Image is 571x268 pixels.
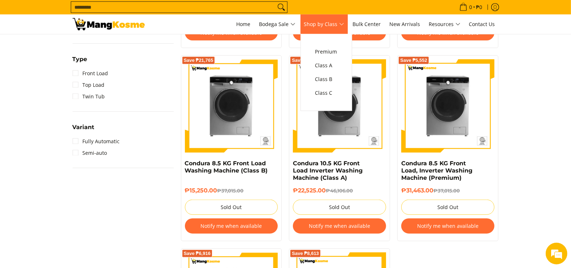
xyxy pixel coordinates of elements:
a: Condura 8.5 KG Front Load, Inverter Washing Machine (Premium) [401,160,472,181]
a: Twin Tub [73,91,105,102]
a: Contact Us [466,14,499,34]
span: We're online! [42,85,100,158]
a: Class A [312,59,341,72]
span: Contact Us [469,21,495,27]
span: Save ₱21,765 [184,58,213,63]
button: Notify me when available [185,218,278,234]
div: Minimize live chat window [118,4,136,21]
img: Condura 10.5 KG Front Load Inverter Washing Machine (Class A) [293,59,386,153]
a: Class C [312,86,341,100]
span: Class C [315,89,337,98]
button: Sold Out [185,200,278,215]
del: ₱37,015.00 [217,188,244,193]
span: Save ₱23,581 [292,58,321,63]
a: Front Load [73,68,108,79]
a: Class B [312,72,341,86]
a: Top Load [73,79,105,91]
button: Search [276,2,287,13]
a: Condura 8.5 KG Front Load Washing Machine (Class B) [185,160,268,174]
span: Bulk Center [353,21,381,27]
button: Notify me when available [293,218,386,234]
a: Bulk Center [349,14,385,34]
img: Condura 8.5 KG Front Load Washing Machine (Class B) [185,59,278,153]
span: Variant [73,124,95,130]
a: Resources [425,14,464,34]
h6: ₱15,250.00 [185,187,278,194]
span: Type [73,56,87,62]
span: Save ₱6,916 [184,251,211,256]
summary: Open [73,124,95,136]
h6: ₱22,525.00 [293,187,386,194]
span: Bodega Sale [259,20,295,29]
summary: Open [73,56,87,68]
span: ₱0 [475,5,484,10]
span: Save ₱5,552 [400,58,427,63]
del: ₱46,106.00 [326,188,353,193]
nav: Main Menu [152,14,499,34]
img: Washing Machines l Mang Kosme: Home Appliances Warehouse Sale Partner | Page 2 [73,18,145,30]
a: Shop by Class [300,14,348,34]
a: Home [233,14,254,34]
span: Class A [315,61,337,70]
img: Condura 8.5 KG Front Load, Inverter Washing Machine (Premium) [401,59,494,153]
h6: ₱31,463.00 [401,187,494,194]
a: Bodega Sale [256,14,299,34]
button: Sold Out [401,200,494,215]
a: Fully Automatic [73,136,120,147]
textarea: Type your message and hit 'Enter' [4,186,138,211]
button: Notify me when available [401,218,494,234]
del: ₱37,015.00 [433,188,460,193]
span: Resources [429,20,460,29]
span: Save ₱8,613 [292,251,319,256]
span: Class B [315,75,337,84]
a: Premium [312,45,341,59]
div: Chat with us now [38,41,121,50]
a: New Arrivals [386,14,424,34]
a: Condura 10.5 KG Front Load Inverter Washing Machine (Class A) [293,160,363,181]
span: Shop by Class [304,20,344,29]
span: • [457,3,485,11]
span: 0 [468,5,473,10]
button: Sold Out [293,200,386,215]
span: Premium [315,47,337,56]
span: New Arrivals [390,21,420,27]
a: Semi-auto [73,147,107,159]
span: Home [237,21,251,27]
